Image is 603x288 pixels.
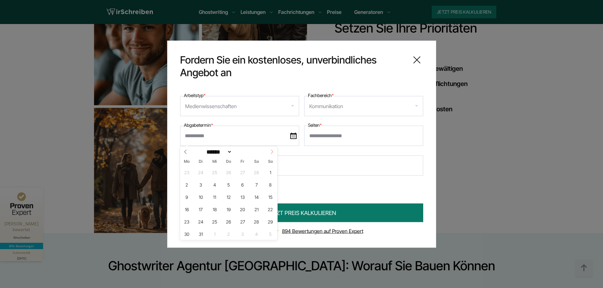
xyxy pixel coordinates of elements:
span: März 1, 2026 [264,166,277,178]
a: 894 Bewertungen auf Proven Expert [282,228,363,234]
span: März 15, 2026 [264,191,277,203]
span: April 2, 2026 [223,228,235,240]
label: Abgabetermin [184,121,213,129]
span: Februar 26, 2026 [223,166,235,178]
span: Mi [208,160,222,164]
span: Februar 23, 2026 [181,166,193,178]
span: Sa [249,160,263,164]
span: März 18, 2026 [209,203,221,215]
span: März 23, 2026 [181,215,193,228]
span: März 5, 2026 [223,178,235,191]
div: Medienwissenschaften [185,101,237,111]
span: April 3, 2026 [236,228,249,240]
span: April 4, 2026 [250,228,263,240]
div: Kommunikation [309,101,343,111]
label: Seiten [308,121,322,129]
span: März 25, 2026 [209,215,221,228]
span: März 11, 2026 [209,191,221,203]
span: Februar 24, 2026 [195,166,207,178]
img: date [290,132,297,139]
span: März 16, 2026 [181,203,193,215]
span: März 27, 2026 [236,215,249,228]
span: März 9, 2026 [181,191,193,203]
span: Februar 28, 2026 [250,166,263,178]
span: März 6, 2026 [236,178,249,191]
span: März 17, 2026 [195,203,207,215]
span: März 7, 2026 [250,178,263,191]
span: März 30, 2026 [181,228,193,240]
span: März 26, 2026 [223,215,235,228]
input: date [180,126,299,146]
span: März 21, 2026 [250,203,263,215]
span: April 5, 2026 [264,228,277,240]
span: März 8, 2026 [264,178,277,191]
span: Do [222,160,236,164]
span: März 14, 2026 [250,191,263,203]
span: So [263,160,277,164]
span: März 10, 2026 [195,191,207,203]
span: März 20, 2026 [236,203,249,215]
label: Fachbereich [308,91,334,99]
span: Februar 25, 2026 [209,166,221,178]
span: März 12, 2026 [223,191,235,203]
span: Mo [180,160,194,164]
span: Di [194,160,208,164]
span: März 3, 2026 [195,178,207,191]
label: Arbeitstyp [184,91,205,99]
span: JETZT PREIS KALKULIEREN [267,208,336,217]
span: März 31, 2026 [195,228,207,240]
span: März 2, 2026 [181,178,193,191]
span: Fordern Sie ein kostenloses, unverbindliches Angebot an [180,53,405,79]
select: Month [204,149,232,155]
span: März 19, 2026 [223,203,235,215]
button: JETZT PREIS KALKULIEREN [180,203,423,222]
span: März 29, 2026 [264,215,277,228]
span: März 24, 2026 [195,215,207,228]
span: März 28, 2026 [250,215,263,228]
span: April 1, 2026 [209,228,221,240]
span: Februar 27, 2026 [236,166,249,178]
input: Year [232,149,253,155]
span: März 13, 2026 [236,191,249,203]
span: Fr [236,160,249,164]
span: März 22, 2026 [264,203,277,215]
span: März 4, 2026 [209,178,221,191]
